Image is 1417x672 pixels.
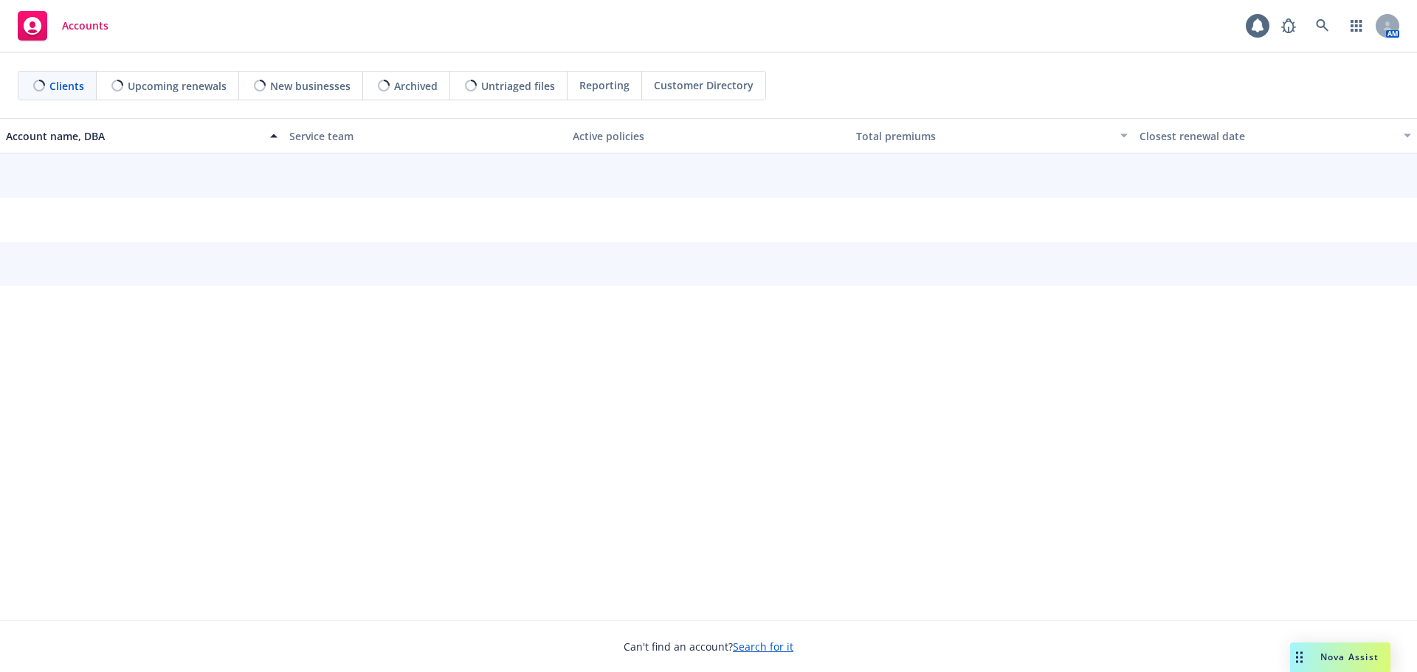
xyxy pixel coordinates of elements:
div: Service team [289,128,561,144]
a: Switch app [1342,11,1371,41]
a: Search [1308,11,1337,41]
span: Untriaged files [481,78,555,94]
span: Nova Assist [1320,651,1379,663]
button: Active policies [567,118,850,153]
span: Clients [49,78,84,94]
div: Total premiums [856,128,1111,144]
a: Search for it [733,640,793,654]
div: Account name, DBA [6,128,261,144]
span: Can't find an account? [624,639,793,654]
button: Service team [283,118,567,153]
div: Drag to move [1290,642,1309,672]
div: Closest renewal date [1140,128,1395,144]
button: Nova Assist [1290,642,1390,672]
button: Closest renewal date [1134,118,1417,153]
a: Report a Bug [1274,11,1303,41]
span: Archived [394,78,438,94]
span: Accounts [62,20,108,32]
span: Upcoming renewals [128,78,227,94]
button: Total premiums [850,118,1134,153]
span: New businesses [270,78,351,94]
a: Accounts [12,5,114,46]
span: Customer Directory [654,77,754,93]
span: Reporting [579,77,630,93]
div: Active policies [573,128,844,144]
